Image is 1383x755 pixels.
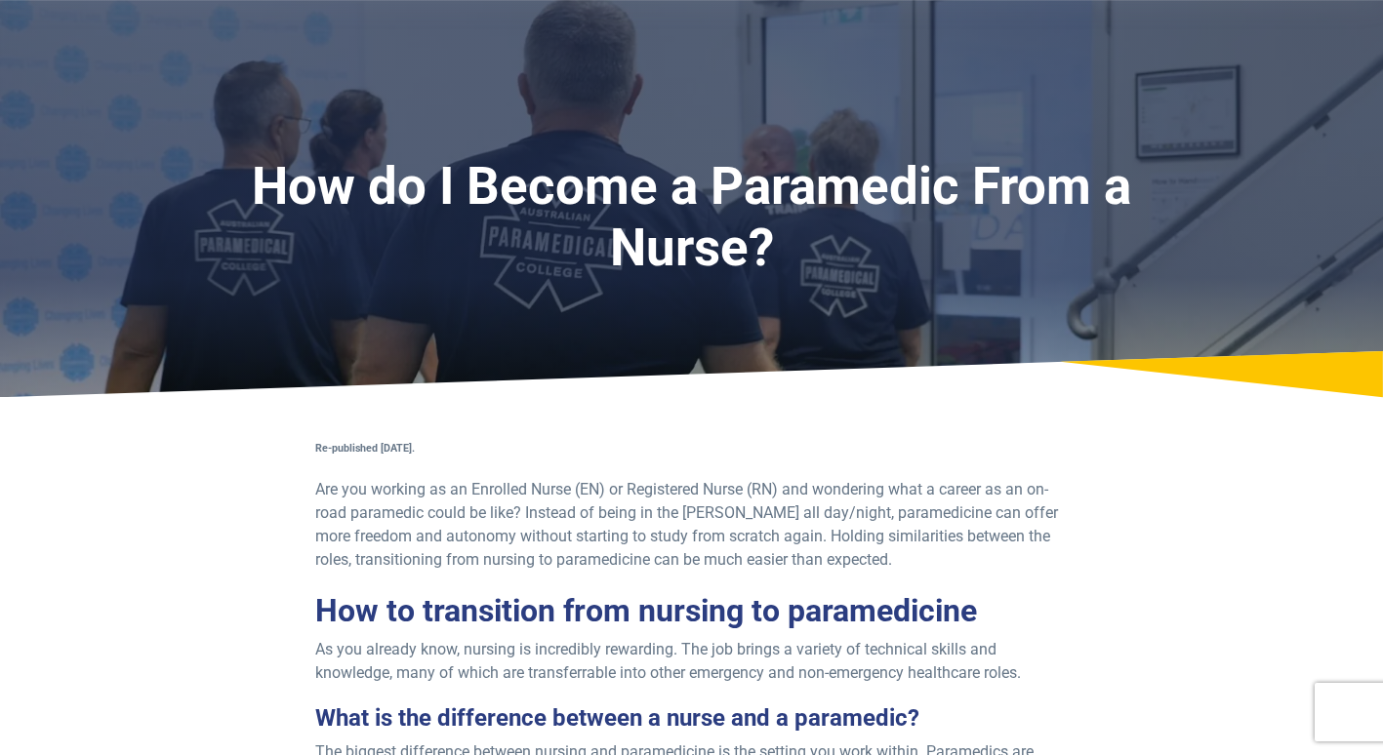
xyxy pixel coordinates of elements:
[188,156,1196,280] h1: How do I Become a Paramedic From a Nurse?
[315,592,977,629] span: How to transition from nursing to paramedicine
[315,480,1058,569] span: Are you working as an Enrolled Nurse (EN) or Registered Nurse (RN) and wondering what a career as...
[315,640,1021,682] span: As you already know, nursing is incredibly rewarding. The job brings a variety of technical skill...
[315,442,415,455] strong: Re-published [DATE].
[315,704,919,732] span: What is the difference between a nurse and a paramedic?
